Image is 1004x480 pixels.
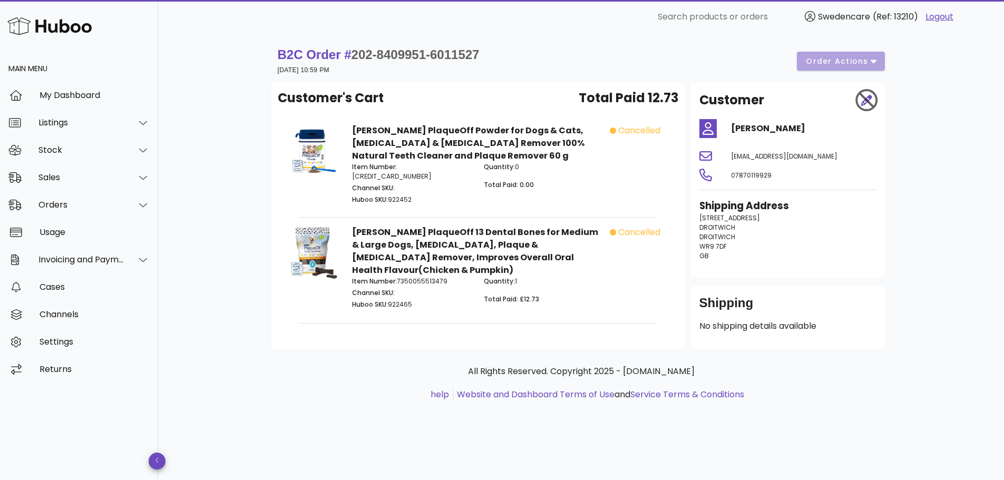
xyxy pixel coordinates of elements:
[579,89,678,107] span: Total Paid 12.73
[352,195,388,204] span: Huboo SKU:
[38,145,124,155] div: Stock
[280,365,883,378] p: All Rights Reserved. Copyright 2025 - [DOMAIN_NAME]
[484,295,539,303] span: Total Paid: £12.73
[699,242,727,251] span: WR9 7DF
[731,122,876,135] h4: [PERSON_NAME]
[352,277,397,286] span: Item Number:
[38,117,124,128] div: Listings
[699,213,760,222] span: [STREET_ADDRESS]
[278,66,329,74] small: [DATE] 10:59 PM
[352,300,388,309] span: Huboo SKU:
[699,199,876,213] h3: Shipping Address
[618,226,660,239] span: cancelled
[457,388,615,400] a: Website and Dashboard Terms of Use
[40,309,150,319] div: Channels
[7,15,92,37] img: Huboo Logo
[38,172,124,182] div: Sales
[484,180,534,189] span: Total Paid: 0.00
[484,277,603,286] p: 1
[352,288,395,297] span: Channel SKU:
[484,162,603,172] p: 0
[699,251,709,260] span: GB
[925,11,953,23] a: Logout
[286,124,339,178] img: Product Image
[278,47,480,62] strong: B2C Order #
[731,171,772,180] span: 07870119929
[352,124,584,162] strong: [PERSON_NAME] PlaqueOff Powder for Dogs & Cats, [MEDICAL_DATA] & [MEDICAL_DATA] Remover 100% Natu...
[818,11,870,23] span: Swedencare
[618,124,660,137] span: cancelled
[352,195,472,204] p: 922452
[352,277,472,286] p: 7350055513479
[40,227,150,237] div: Usage
[38,200,124,210] div: Orders
[352,183,395,192] span: Channel SKU:
[731,152,837,161] span: [EMAIL_ADDRESS][DOMAIN_NAME]
[873,11,918,23] span: (Ref: 13210)
[38,254,124,265] div: Invoicing and Payments
[352,162,472,181] p: [CREDIT_CARD_NUMBER]
[278,89,384,107] span: Customer's Cart
[431,388,449,400] a: help
[630,388,744,400] a: Service Terms & Conditions
[40,337,150,347] div: Settings
[484,162,515,171] span: Quantity:
[352,162,397,171] span: Item Number:
[286,226,339,279] img: Product Image
[699,223,735,232] span: DROITWICH
[453,388,744,401] li: and
[352,226,598,276] strong: [PERSON_NAME] PlaqueOff 13 Dental Bones for Medium & Large Dogs, [MEDICAL_DATA], Plaque & [MEDICA...
[699,320,876,332] p: No shipping details available
[352,300,472,309] p: 922465
[484,277,515,286] span: Quantity:
[40,90,150,100] div: My Dashboard
[699,295,876,320] div: Shipping
[699,91,764,110] h2: Customer
[699,232,735,241] span: DROITWICH
[352,47,480,62] span: 202-8409951-6011527
[40,364,150,374] div: Returns
[40,282,150,292] div: Cases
